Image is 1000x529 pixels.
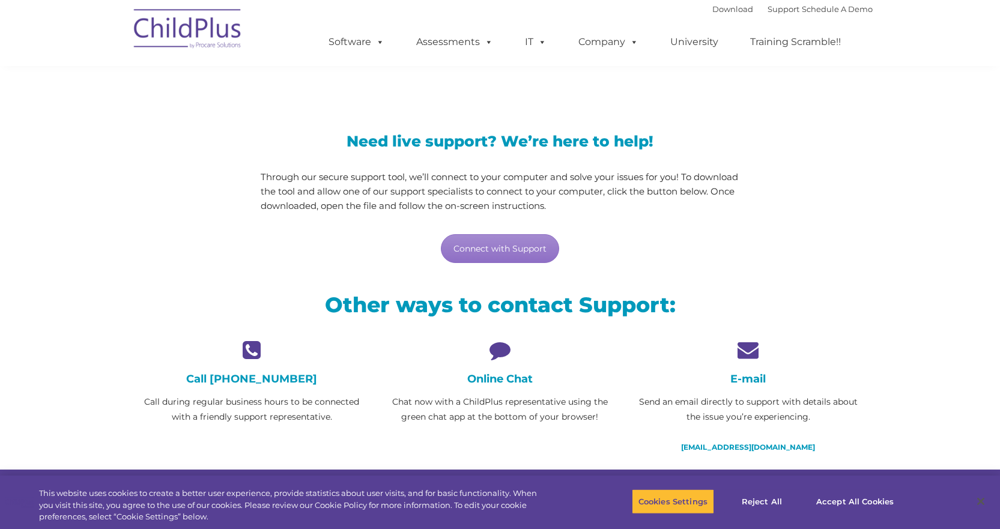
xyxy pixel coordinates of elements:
[968,488,994,515] button: Close
[261,134,739,149] h3: Need live support? We’re here to help!
[633,372,863,385] h4: E-mail
[658,30,730,54] a: University
[632,489,714,514] button: Cookies Settings
[128,1,248,61] img: ChildPlus by Procare Solutions
[566,30,650,54] a: Company
[712,4,873,14] font: |
[768,4,799,14] a: Support
[633,394,863,425] p: Send an email directly to support with details about the issue you’re experiencing.
[681,443,815,452] a: [EMAIL_ADDRESS][DOMAIN_NAME]
[802,4,873,14] a: Schedule A Demo
[724,489,799,514] button: Reject All
[137,394,367,425] p: Call during regular business hours to be connected with a friendly support representative.
[441,234,559,263] a: Connect with Support
[317,30,396,54] a: Software
[810,489,900,514] button: Accept All Cookies
[738,30,853,54] a: Training Scramble!!
[513,30,559,54] a: IT
[385,394,615,425] p: Chat now with a ChildPlus representative using the green chat app at the bottom of your browser!
[137,291,864,318] h2: Other ways to contact Support:
[137,372,367,385] h4: Call [PHONE_NUMBER]
[712,4,753,14] a: Download
[404,30,505,54] a: Assessments
[385,372,615,385] h4: Online Chat
[261,170,739,213] p: Through our secure support tool, we’ll connect to your computer and solve your issues for you! To...
[39,488,550,523] div: This website uses cookies to create a better user experience, provide statistics about user visit...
